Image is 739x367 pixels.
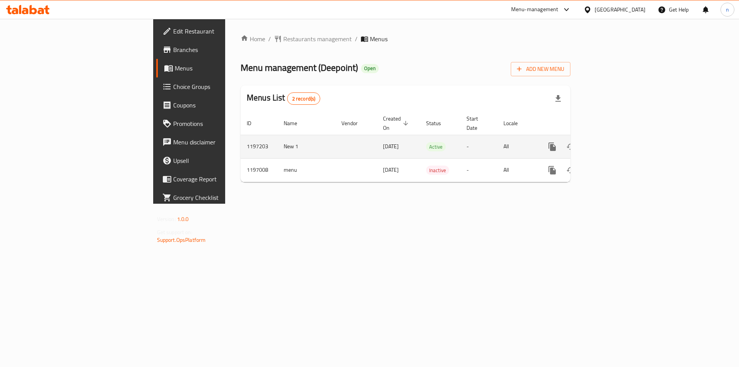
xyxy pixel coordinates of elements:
[543,137,562,156] button: more
[426,119,451,128] span: Status
[355,34,358,44] li: /
[156,96,277,114] a: Coupons
[726,5,729,14] span: n
[497,135,537,158] td: All
[247,92,320,105] h2: Menus List
[173,174,271,184] span: Coverage Report
[383,114,411,132] span: Created On
[287,92,321,105] div: Total records count
[157,227,192,237] span: Get support on:
[241,34,570,44] nav: breadcrumb
[426,166,449,175] div: Inactive
[173,45,271,54] span: Branches
[511,62,570,76] button: Add New Menu
[278,135,335,158] td: New 1
[173,156,271,165] span: Upsell
[278,158,335,182] td: menu
[173,193,271,202] span: Grocery Checklist
[177,214,189,224] span: 1.0.0
[156,188,277,207] a: Grocery Checklist
[383,165,399,175] span: [DATE]
[157,214,176,224] span: Version:
[460,135,497,158] td: -
[562,161,580,179] button: Change Status
[426,166,449,175] span: Inactive
[156,77,277,96] a: Choice Groups
[173,27,271,36] span: Edit Restaurant
[241,59,358,76] span: Menu management ( Deepoint )
[173,101,271,110] span: Coupons
[460,158,497,182] td: -
[562,137,580,156] button: Change Status
[361,64,379,73] div: Open
[511,5,558,14] div: Menu-management
[274,34,352,44] a: Restaurants management
[426,142,446,151] span: Active
[156,151,277,170] a: Upsell
[156,170,277,188] a: Coverage Report
[383,141,399,151] span: [DATE]
[173,82,271,91] span: Choice Groups
[543,161,562,179] button: more
[283,34,352,44] span: Restaurants management
[241,112,623,182] table: enhanced table
[361,65,379,72] span: Open
[284,119,307,128] span: Name
[156,114,277,133] a: Promotions
[156,40,277,59] a: Branches
[549,89,567,108] div: Export file
[173,119,271,128] span: Promotions
[537,112,623,135] th: Actions
[370,34,388,44] span: Menus
[517,64,564,74] span: Add New Menu
[156,22,277,40] a: Edit Restaurant
[503,119,528,128] span: Locale
[173,137,271,147] span: Menu disclaimer
[156,133,277,151] a: Menu disclaimer
[497,158,537,182] td: All
[341,119,368,128] span: Vendor
[156,59,277,77] a: Menus
[247,119,261,128] span: ID
[466,114,488,132] span: Start Date
[157,235,206,245] a: Support.OpsPlatform
[175,64,271,73] span: Menus
[595,5,645,14] div: [GEOGRAPHIC_DATA]
[288,95,320,102] span: 2 record(s)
